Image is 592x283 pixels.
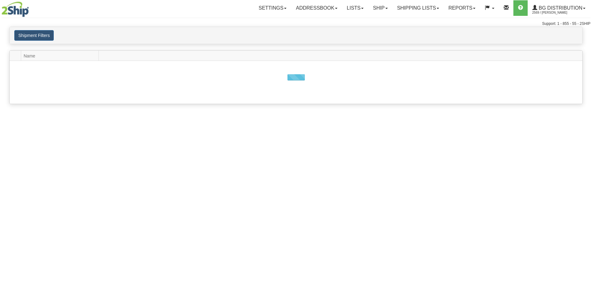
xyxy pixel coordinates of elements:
[254,0,291,16] a: Settings
[2,2,29,17] img: logo2569.jpg
[14,30,54,41] button: Shipment Filters
[392,0,444,16] a: Shipping lists
[368,0,392,16] a: Ship
[444,0,480,16] a: Reports
[528,0,590,16] a: BG Distribution 2569 / [PERSON_NAME]
[532,10,579,16] span: 2569 / [PERSON_NAME]
[537,5,582,11] span: BG Distribution
[342,0,368,16] a: Lists
[2,21,590,26] div: Support: 1 - 855 - 55 - 2SHIP
[291,0,342,16] a: Addressbook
